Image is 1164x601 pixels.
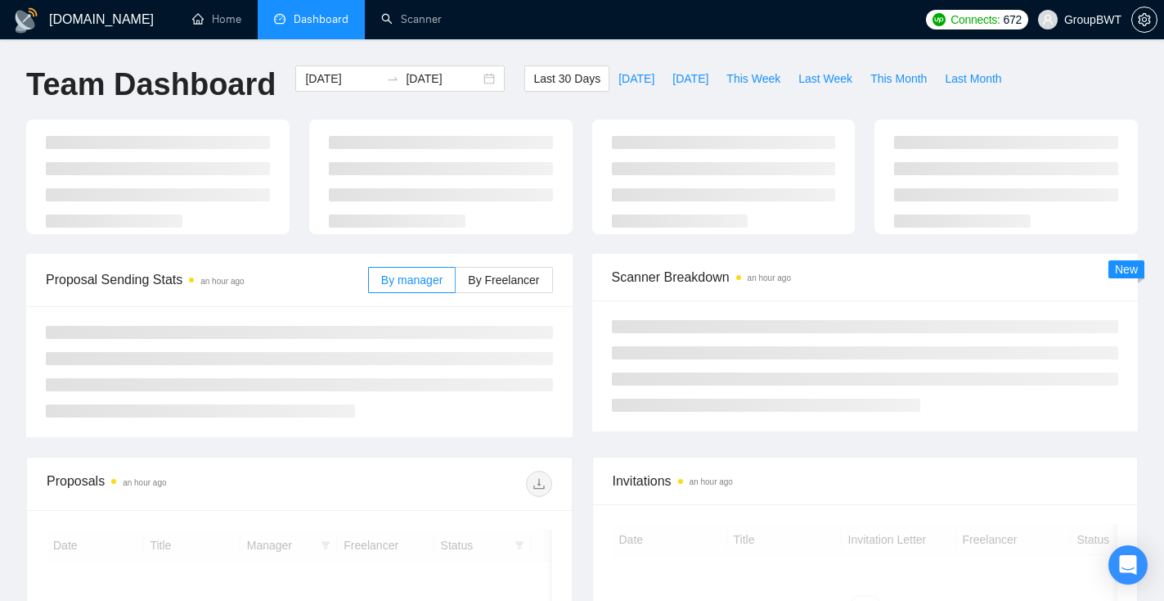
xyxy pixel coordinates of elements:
[861,66,936,92] button: This Month
[381,273,443,287] span: By manager
[305,70,380,88] input: Start date
[46,269,368,290] span: Proposal Sending Stats
[945,70,1001,88] span: Last Month
[717,66,789,92] button: This Week
[609,66,663,92] button: [DATE]
[1132,13,1157,26] span: setting
[663,66,717,92] button: [DATE]
[381,12,442,26] a: searchScanner
[618,70,654,88] span: [DATE]
[524,66,609,92] button: Last 30 Days
[1131,13,1157,26] a: setting
[936,66,1010,92] button: Last Month
[870,70,927,88] span: This Month
[1115,263,1138,276] span: New
[748,273,791,282] time: an hour ago
[798,70,852,88] span: Last Week
[386,72,399,85] span: to
[1042,14,1054,25] span: user
[274,13,285,25] span: dashboard
[192,12,241,26] a: homeHome
[690,477,733,486] time: an hour ago
[468,273,539,287] span: By Freelancer
[26,66,276,104] h1: Team Dashboard
[13,7,39,34] img: logo
[294,12,348,26] span: Dashboard
[123,478,166,487] time: an hour ago
[386,72,399,85] span: swap-right
[951,11,1000,29] span: Connects:
[47,471,299,497] div: Proposals
[726,70,780,88] span: This Week
[200,277,244,286] time: an hour ago
[1131,7,1157,33] button: setting
[1004,11,1022,29] span: 672
[613,471,1118,491] span: Invitations
[612,267,1119,287] span: Scanner Breakdown
[933,13,946,26] img: upwork-logo.png
[1108,545,1148,585] div: Open Intercom Messenger
[672,70,708,88] span: [DATE]
[406,70,480,88] input: End date
[789,66,861,92] button: Last Week
[533,70,600,88] span: Last 30 Days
